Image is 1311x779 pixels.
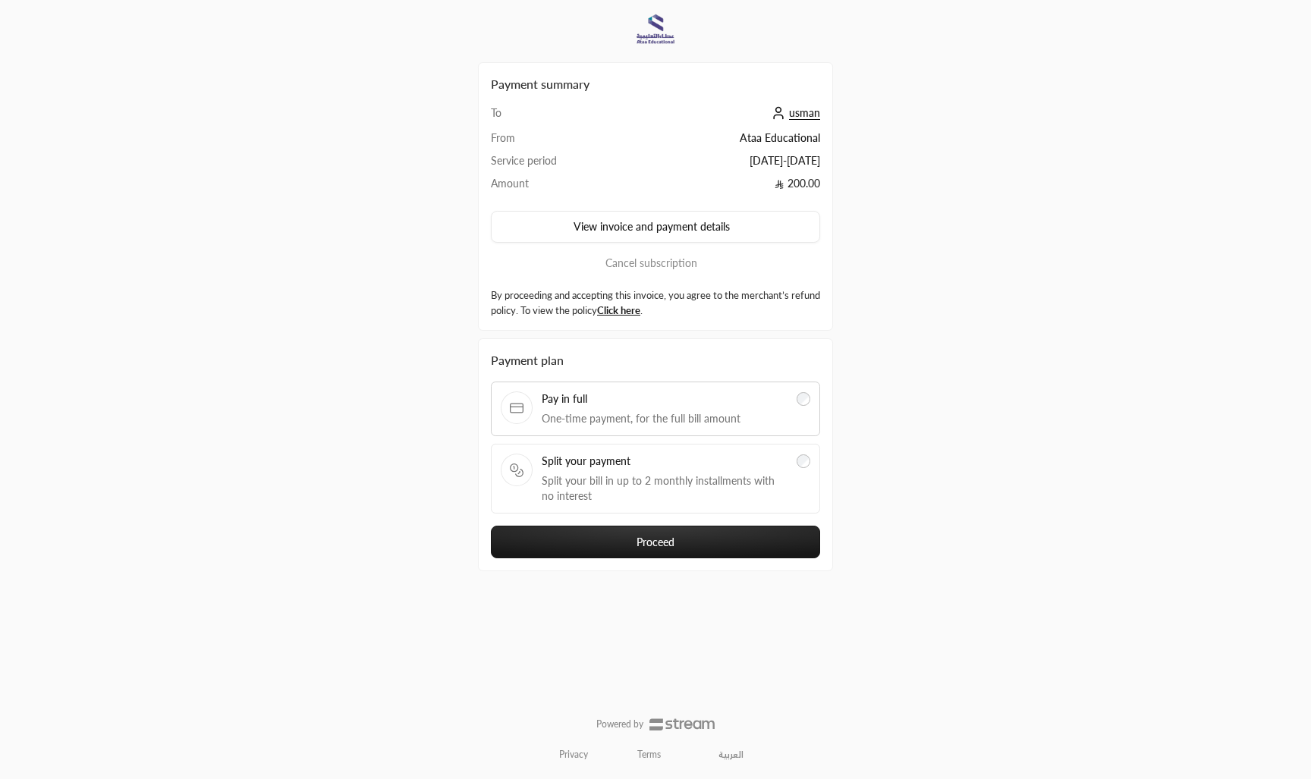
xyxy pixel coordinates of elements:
[491,130,640,153] td: From
[789,106,820,120] span: usman
[542,454,788,469] span: Split your payment
[542,411,788,426] span: One-time payment, for the full bill amount
[491,288,820,318] label: By proceeding and accepting this invoice, you agree to the merchant’s refund policy. To view the ...
[491,526,820,558] button: Proceed
[491,351,820,369] div: Payment plan
[597,304,640,316] a: Click here
[797,392,810,406] input: Pay in fullOne-time payment, for the full bill amount
[542,473,788,504] span: Split your bill in up to 2 monthly installments with no interest
[491,105,640,130] td: To
[635,9,676,50] img: Company Logo
[797,454,810,468] input: Split your paymentSplit your bill in up to 2 monthly installments with no interest
[491,75,820,93] h2: Payment summary
[640,176,820,199] td: 200.00
[559,749,588,761] a: Privacy
[491,176,640,199] td: Amount
[640,130,820,153] td: Ataa Educational
[637,749,661,761] a: Terms
[710,743,752,767] a: العربية
[491,153,640,176] td: Service period
[640,153,820,176] td: [DATE] - [DATE]
[542,391,788,407] span: Pay in full
[491,255,820,272] button: Cancel subscription
[596,718,643,730] p: Powered by
[491,211,820,243] button: View invoice and payment details
[768,106,820,119] a: usman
